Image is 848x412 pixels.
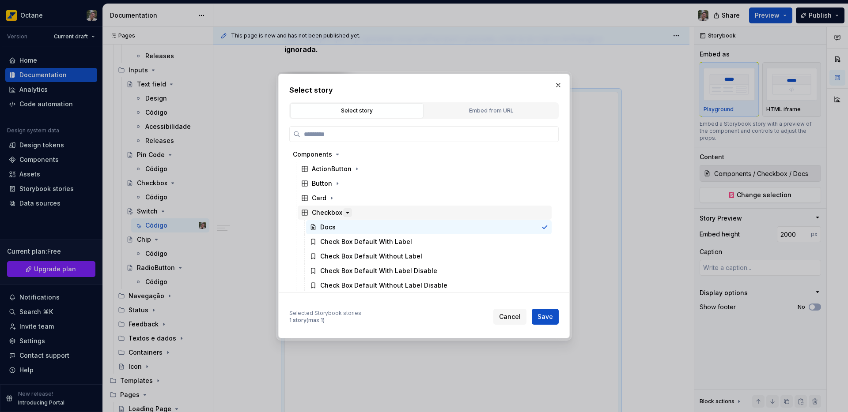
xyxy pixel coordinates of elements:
[289,310,361,317] div: Selected Storybook stories
[312,194,326,202] div: Card
[538,312,553,321] span: Save
[320,237,412,246] div: Check Box Default With Label
[320,223,336,232] div: Docs
[428,106,555,115] div: Embed from URL
[293,106,420,115] div: Select story
[320,281,447,290] div: Check Box Default Without Label Disable
[312,208,342,217] div: Checkbox
[312,179,332,188] div: Button
[312,165,352,173] div: ActionButton
[320,266,437,275] div: Check Box Default With Label Disable
[289,317,361,324] div: 1 story (max 1)
[532,309,559,325] button: Save
[289,85,559,95] h2: Select story
[493,309,526,325] button: Cancel
[499,312,521,321] span: Cancel
[293,150,332,159] div: Components
[320,252,422,261] div: Check Box Default Without Label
